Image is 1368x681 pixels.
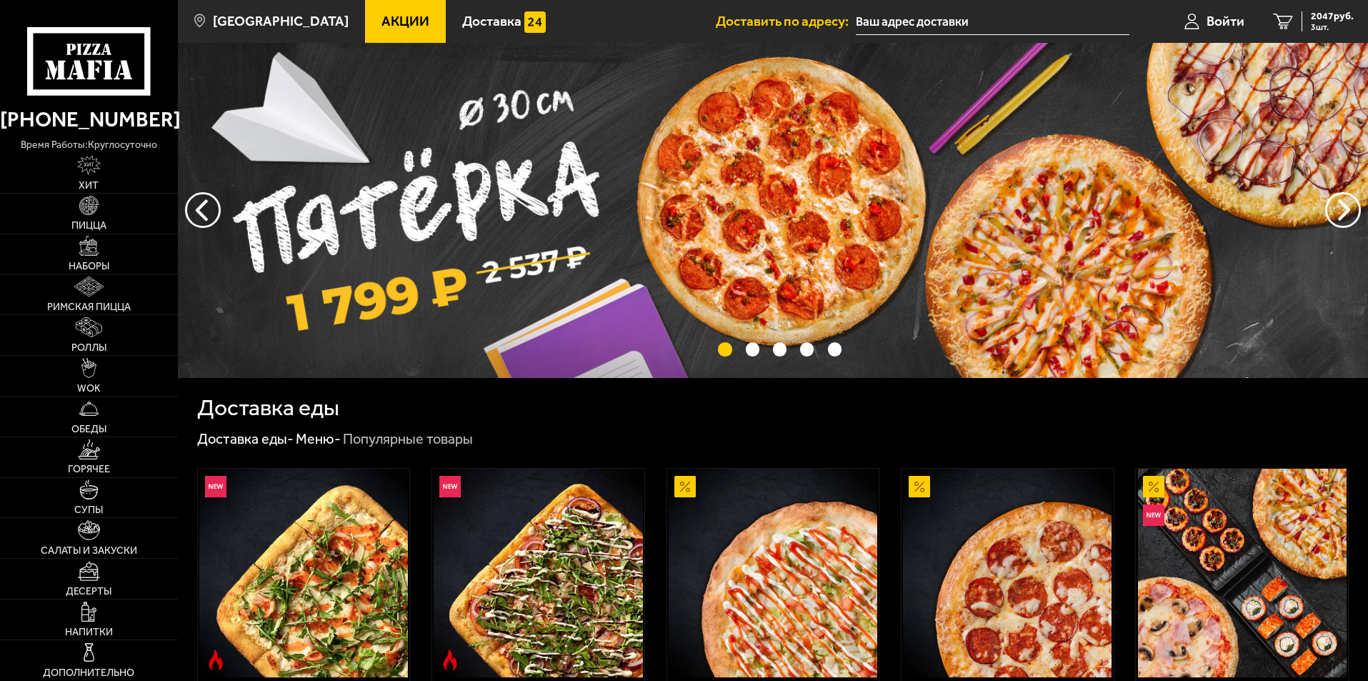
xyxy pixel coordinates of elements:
span: Обеды [71,424,106,434]
span: Пицца [71,221,106,231]
button: точки переключения [773,342,787,356]
span: Горячее [68,464,110,474]
h1: Доставка еды [197,397,339,419]
span: Наборы [69,262,109,272]
img: Акционный [1143,476,1164,497]
a: АкционныйПепперони 25 см (толстое с сыром) [902,469,1114,677]
span: Доставка [462,14,521,28]
button: точки переключения [800,342,814,356]
span: Супы [74,505,103,515]
img: Всё включено [1138,469,1347,677]
span: Салаты и закуски [41,546,137,556]
input: Ваш адрес доставки [856,9,1129,35]
img: Римская с мясным ассорти [434,469,642,677]
span: WOK [77,384,101,394]
span: Войти [1207,14,1244,28]
button: точки переключения [828,342,842,356]
span: 2047 руб. [1311,11,1354,21]
button: точки переключения [746,342,759,356]
img: Акционный [674,476,696,497]
a: Доставка еды- [197,430,294,447]
span: Римская пицца [47,302,131,312]
span: Дополнительно [43,668,134,678]
button: следующий [185,192,221,228]
img: Новинка [439,476,461,497]
span: Напитки [65,627,113,637]
span: Десерты [66,587,111,597]
img: Аль-Шам 25 см (тонкое тесто) [669,469,877,677]
img: Острое блюдо [439,650,461,671]
span: Акции [381,14,429,28]
a: Меню- [296,430,341,447]
a: НовинкаОстрое блюдоРимская с креветками [198,469,410,677]
span: [GEOGRAPHIC_DATA] [213,14,349,28]
span: Доставить по адресу: [716,14,856,28]
button: предыдущий [1325,192,1361,228]
span: Роллы [71,343,106,353]
a: АкционныйНовинкаВсё включено [1136,469,1348,677]
img: 15daf4d41897b9f0e9f617042186c801.svg [524,11,546,33]
img: Новинка [205,476,226,497]
img: Новинка [1143,504,1164,526]
img: Акционный [909,476,930,497]
a: АкционныйАль-Шам 25 см (тонкое тесто) [667,469,879,677]
a: НовинкаОстрое блюдоРимская с мясным ассорти [432,469,644,677]
span: 3 шт. [1311,23,1354,31]
span: Хит [79,181,99,191]
button: точки переключения [718,342,732,356]
div: Популярные товары [343,430,473,449]
img: Пепперони 25 см (толстое с сыром) [903,469,1112,677]
img: Римская с креветками [199,469,408,677]
img: Острое блюдо [205,650,226,671]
